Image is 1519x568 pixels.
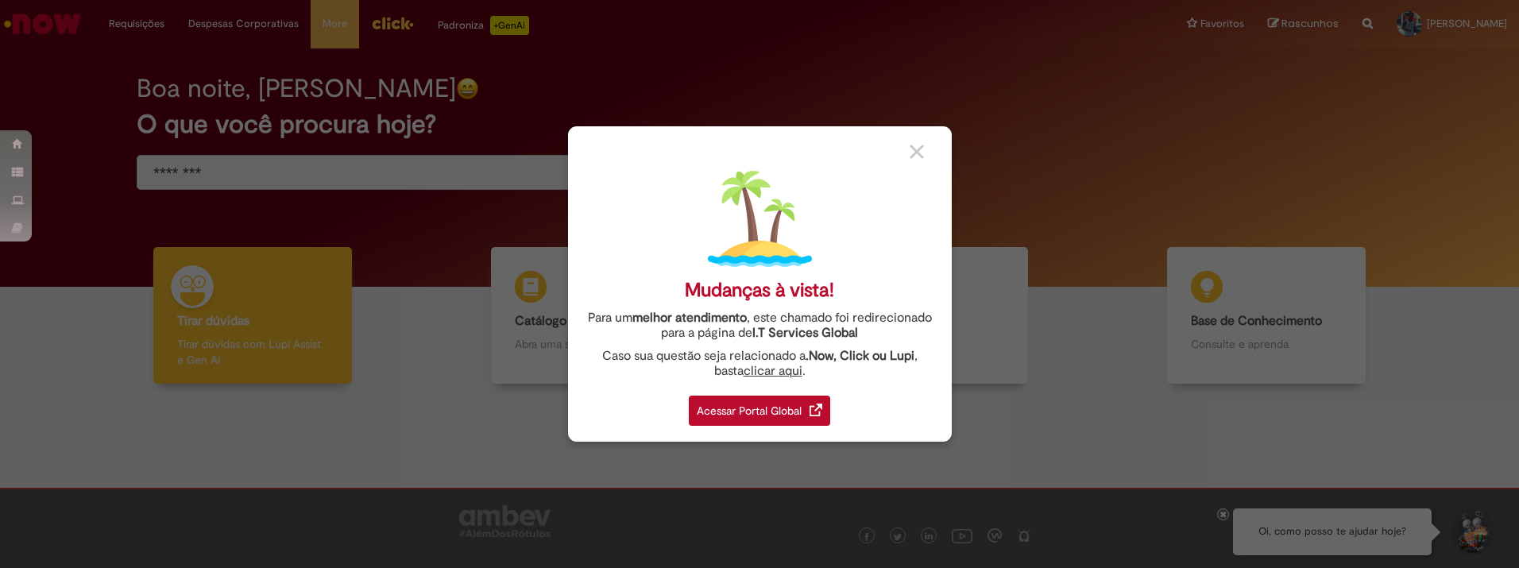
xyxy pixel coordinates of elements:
[806,348,914,364] strong: .Now, Click ou Lupi
[810,404,822,416] img: redirect_link.png
[632,310,747,326] strong: melhor atendimento
[580,311,940,341] div: Para um , este chamado foi redirecionado para a página de
[689,387,830,426] a: Acessar Portal Global
[689,396,830,426] div: Acessar Portal Global
[744,354,802,379] a: clicar aqui
[580,349,940,379] div: Caso sua questão seja relacionado a , basta .
[685,279,834,302] div: Mudanças à vista!
[708,167,812,271] img: island.png
[910,145,924,159] img: close_button_grey.png
[752,316,858,341] a: I.T Services Global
